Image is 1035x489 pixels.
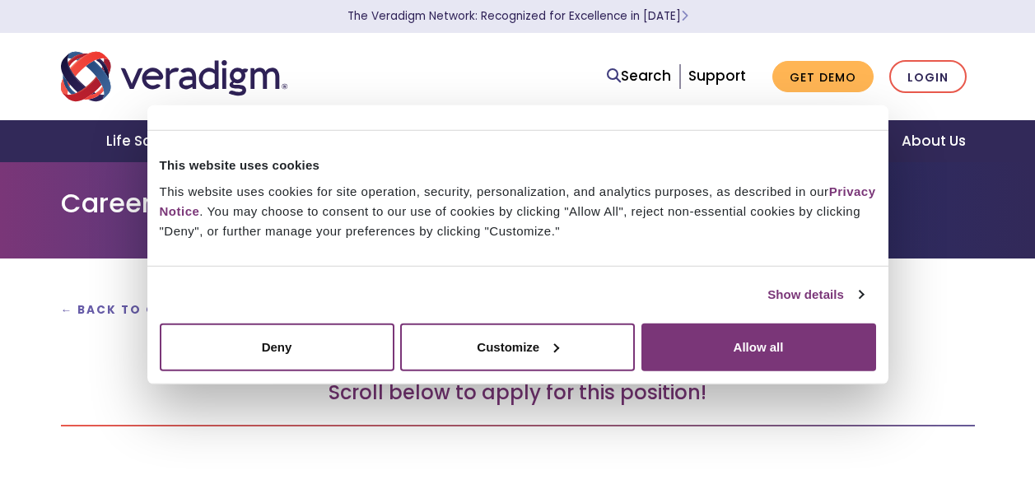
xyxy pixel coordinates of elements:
[767,285,863,305] a: Show details
[882,120,986,162] a: About Us
[347,8,688,24] a: The Veradigm Network: Recognized for Excellence in [DATE]Learn More
[61,49,287,104] img: Veradigm logo
[772,61,874,93] a: Get Demo
[86,120,223,162] a: Life Sciences
[641,323,876,370] button: Allow all
[160,323,394,370] button: Deny
[61,302,268,318] a: ← Back to Open Positions
[160,156,876,175] div: This website uses cookies
[688,66,746,86] a: Support
[681,8,688,24] span: Learn More
[160,184,876,217] a: Privacy Notice
[61,188,975,219] h1: Careers
[889,60,967,94] a: Login
[160,181,876,240] div: This website uses cookies for site operation, security, personalization, and analytics purposes, ...
[61,334,975,362] h2: Together, let's transform health insightfully
[400,323,635,370] button: Customize
[607,65,671,87] a: Search
[61,381,975,405] h3: Scroll below to apply for this position!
